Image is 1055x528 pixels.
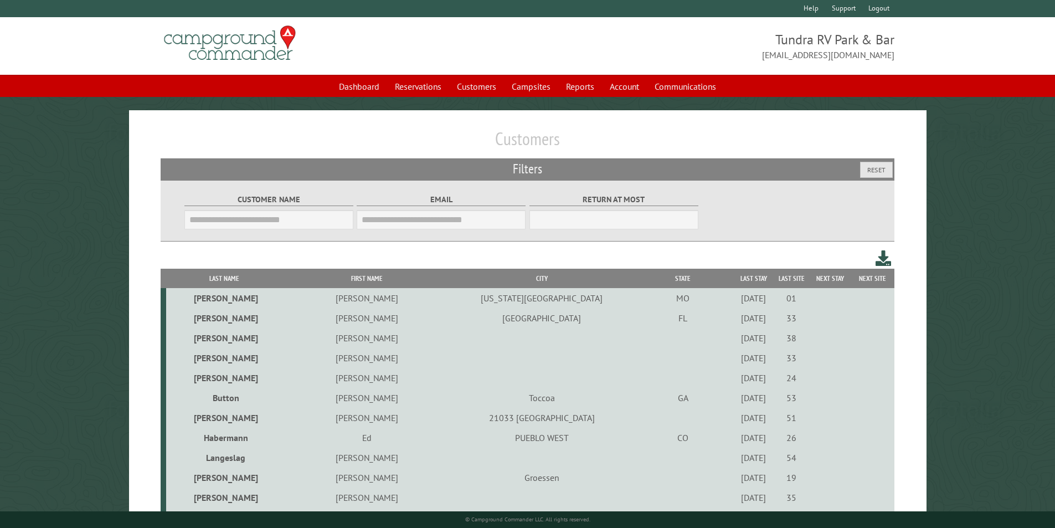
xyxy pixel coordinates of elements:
td: [US_STATE][GEOGRAPHIC_DATA] [451,288,632,308]
label: Customer Name [184,193,353,206]
td: 33 [773,308,810,328]
td: 35 [773,488,810,508]
td: [PERSON_NAME] [283,448,452,468]
div: [DATE] [736,392,771,403]
label: Email [357,193,526,206]
div: [DATE] [736,472,771,483]
td: [PERSON_NAME] [166,288,283,308]
td: [PERSON_NAME] [283,368,452,388]
td: 53 [773,388,810,408]
div: [DATE] [736,432,771,443]
td: [PERSON_NAME] [166,328,283,348]
td: Groessen [451,468,632,488]
td: 38 [773,328,810,348]
td: [PERSON_NAME] [283,388,452,408]
a: Account [603,76,646,97]
th: First Name [283,269,452,288]
a: Campsites [505,76,557,97]
th: Next Stay [810,269,850,288]
td: 51 [773,408,810,428]
a: Customers [450,76,503,97]
td: 01 [773,288,810,308]
span: Tundra RV Park & Bar [EMAIL_ADDRESS][DOMAIN_NAME] [528,30,895,61]
td: [PERSON_NAME] [283,348,452,368]
td: 21033 [GEOGRAPHIC_DATA] [451,408,632,428]
th: Last Site [773,269,810,288]
td: CO [632,428,734,448]
a: Reservations [388,76,448,97]
td: [PERSON_NAME] [166,348,283,368]
td: GA [632,388,734,408]
td: [PERSON_NAME] [283,328,452,348]
td: Ed [283,428,452,448]
td: 54 [773,448,810,468]
td: Button [166,388,283,408]
td: 19 [773,468,810,488]
td: [PERSON_NAME] [283,508,452,527]
td: Langeslag [166,448,283,468]
th: Last Stay [734,269,773,288]
td: FL [632,308,734,328]
button: Reset [860,162,893,178]
div: [DATE] [736,312,771,324]
td: 32 [773,508,810,527]
td: [GEOGRAPHIC_DATA] [451,308,632,328]
a: Communications [648,76,723,97]
td: [PERSON_NAME] [166,508,283,527]
th: State [632,269,734,288]
td: [PERSON_NAME] [283,288,452,308]
div: [DATE] [736,332,771,344]
td: Habermann [166,428,283,448]
img: Campground Commander [161,22,299,65]
h1: Customers [161,128,895,158]
div: [DATE] [736,492,771,503]
small: © Campground Commander LLC. All rights reserved. [465,516,590,523]
td: [PERSON_NAME] [283,468,452,488]
a: Reports [559,76,601,97]
div: [DATE] [736,452,771,463]
td: [PERSON_NAME] [166,468,283,488]
td: [PERSON_NAME] [166,408,283,428]
td: MO [632,288,734,308]
td: [PERSON_NAME] [166,368,283,388]
td: 33 [773,348,810,368]
div: [DATE] [736,352,771,363]
th: Next Site [850,269,894,288]
td: [PERSON_NAME] [166,488,283,508]
div: [DATE] [736,293,771,304]
a: Download this customer list (.csv) [876,248,892,269]
a: Dashboard [332,76,386,97]
td: 24 [773,368,810,388]
th: City [451,269,632,288]
h2: Filters [161,158,895,180]
label: Return at most [529,193,698,206]
th: Last Name [166,269,283,288]
td: [PERSON_NAME] [283,308,452,328]
td: Toccoa [451,388,632,408]
div: [DATE] [736,372,771,383]
td: [PERSON_NAME] [166,308,283,328]
td: 26 [773,428,810,448]
td: [PERSON_NAME] [283,408,452,428]
td: PUEBLO WEST [451,428,632,448]
td: [PERSON_NAME] [283,488,452,508]
div: [DATE] [736,412,771,423]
